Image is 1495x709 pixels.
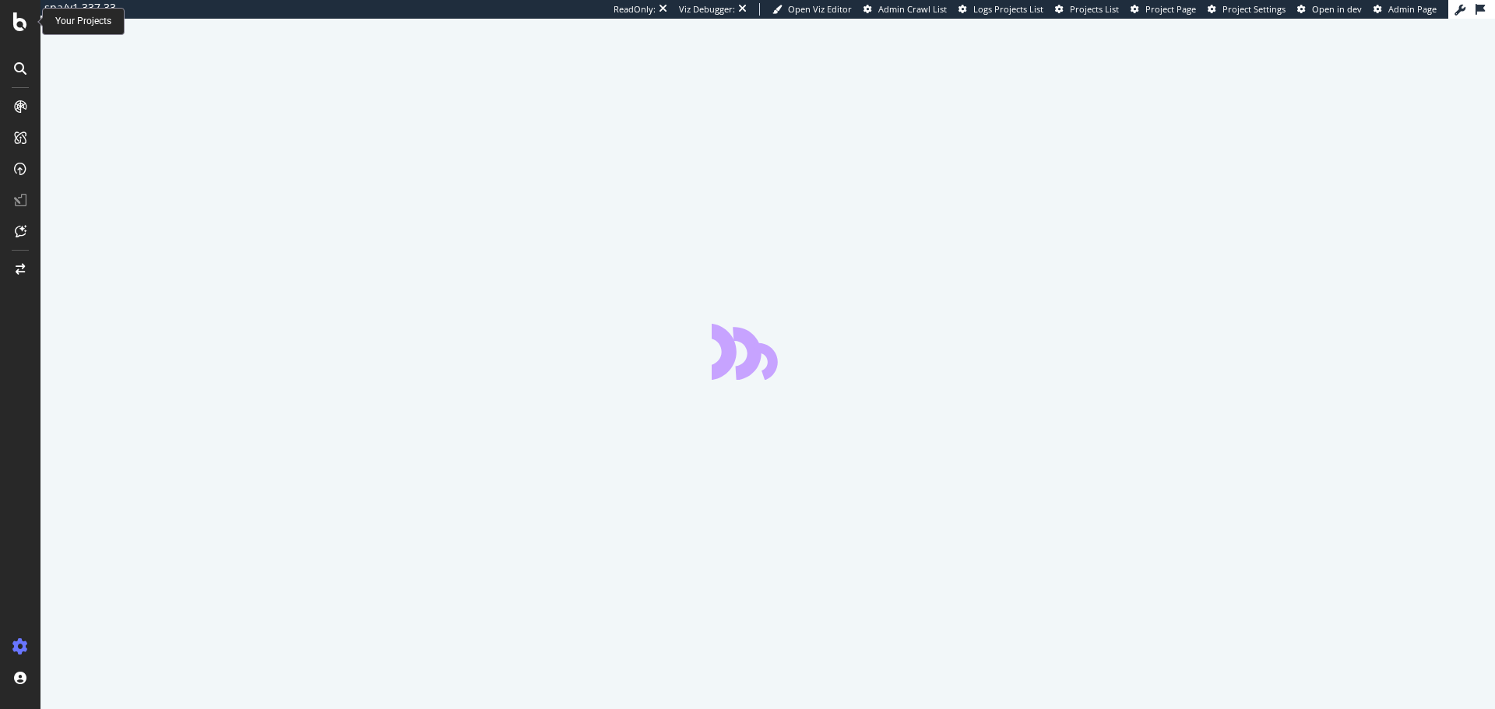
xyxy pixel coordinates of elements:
a: Project Settings [1208,3,1286,16]
span: Open Viz Editor [788,3,852,15]
span: Project Settings [1222,3,1286,15]
div: animation [712,324,824,380]
a: Project Page [1131,3,1196,16]
span: Admin Page [1388,3,1437,15]
a: Open in dev [1297,3,1362,16]
div: Viz Debugger: [679,3,735,16]
div: Your Projects [55,15,111,28]
a: Open Viz Editor [772,3,852,16]
a: Admin Crawl List [864,3,947,16]
span: Projects List [1070,3,1119,15]
span: Logs Projects List [973,3,1043,15]
a: Admin Page [1374,3,1437,16]
span: Open in dev [1312,3,1362,15]
span: Admin Crawl List [878,3,947,15]
a: Projects List [1055,3,1119,16]
div: ReadOnly: [614,3,656,16]
span: Project Page [1145,3,1196,15]
a: Logs Projects List [959,3,1043,16]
